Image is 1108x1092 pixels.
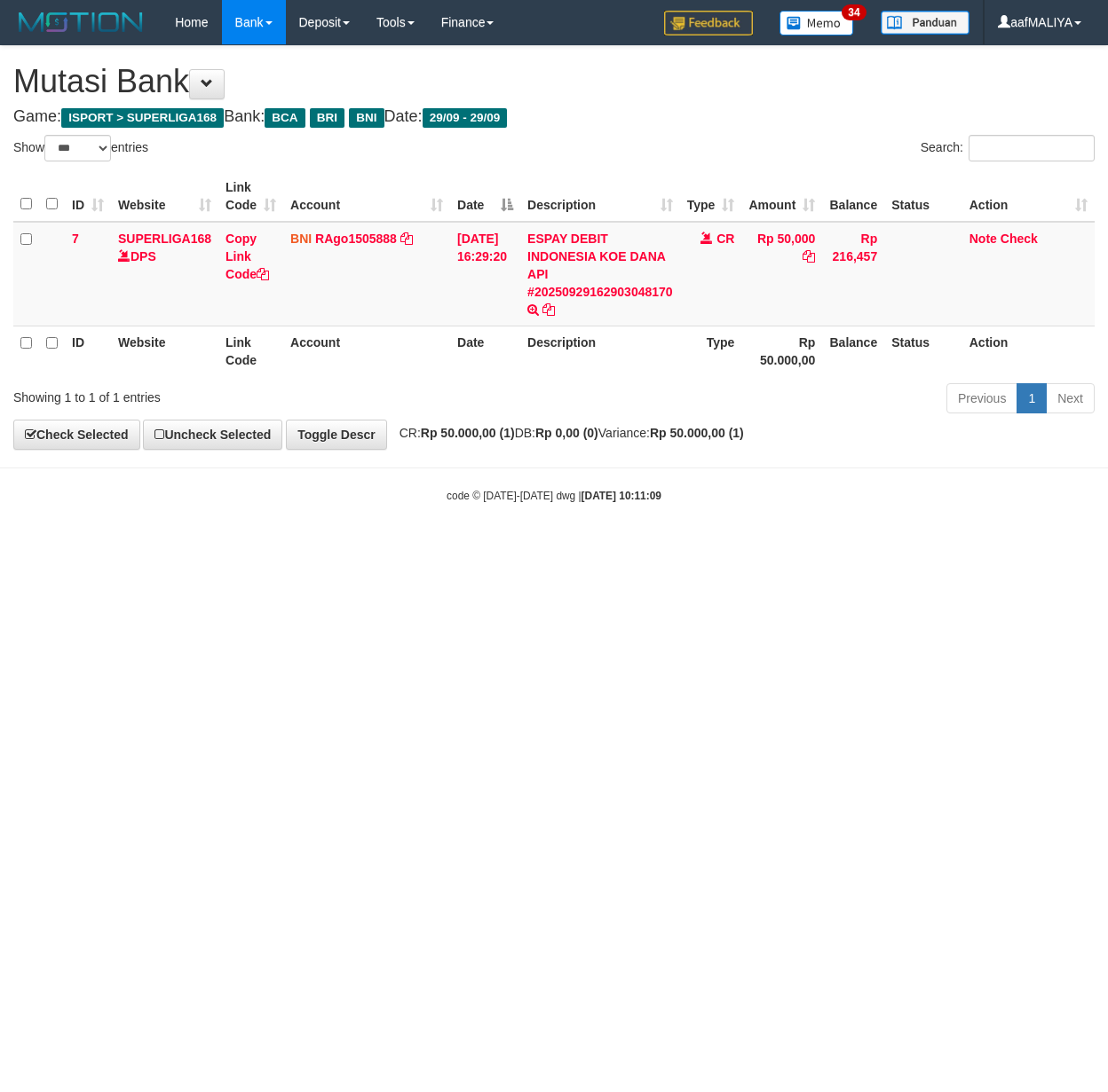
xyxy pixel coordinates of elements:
[450,222,520,326] td: [DATE] 16:29:20
[283,326,450,376] th: Account
[650,426,744,440] strong: Rp 50.000,00 (1)
[290,232,312,246] span: BNI
[842,4,866,20] span: 34
[822,326,884,376] th: Balance
[881,11,969,35] img: panduan.png
[680,171,742,222] th: Type: activate to sort column ascending
[680,326,742,376] th: Type
[118,232,211,246] a: SUPERLIGA168
[111,171,218,222] th: Website: activate to sort column ascending
[962,171,1095,222] th: Action: activate to sort column ascending
[664,11,753,35] img: Feedback.jpg
[520,326,680,376] th: Description
[226,232,269,281] a: Copy Link Code
[1046,383,1095,413] a: Next
[447,490,661,502] small: code © [DATE]-[DATE] dwg |
[400,232,413,246] a: Copy RAgo1505888 to clipboard
[1017,383,1047,413] a: 1
[218,326,283,376] th: Link Code
[143,420,282,450] a: Uncheck Selected
[65,171,111,222] th: ID: activate to sort column ascending
[884,171,962,222] th: Status
[111,326,218,376] th: Website
[421,426,515,440] strong: Rp 50.000,00 (1)
[218,171,283,222] th: Link Code: activate to sort column ascending
[1001,232,1038,246] a: Check
[13,108,1095,126] h4: Game: Bank: Date:
[969,135,1095,161] input: Search:
[423,108,508,128] span: 29/09 - 29/09
[535,426,598,440] strong: Rp 0,00 (0)
[61,108,224,128] span: ISPORT > SUPERLIGA168
[542,302,555,317] a: Copy ESPAY DEBIT INDONESIA KOE DANA API #20250929162903048170 to clipboard
[13,135,148,161] label: Show entries
[803,249,815,263] a: Copy Rp 50,000 to clipboard
[450,326,520,376] th: Date
[946,383,1017,413] a: Previous
[582,490,661,502] strong: [DATE] 10:11:09
[921,135,1095,161] label: Search:
[450,171,520,222] th: Date: activate to sort column descending
[822,222,884,326] td: Rp 216,457
[265,108,305,128] span: BCA
[283,171,450,222] th: Account: activate to sort column ascending
[65,326,111,376] th: ID
[13,9,148,35] img: MOTION_logo.png
[527,232,673,299] a: ESPAY DEBIT INDONESIA KOE DANA API #20250929162903048170
[111,222,218,326] td: DPS
[315,232,397,246] a: RAgo1505888
[822,171,884,222] th: Balance
[13,381,448,406] div: Showing 1 to 1 of 1 entries
[349,108,384,128] span: BNI
[716,232,734,246] span: CR
[741,326,822,376] th: Rp 50.000,00
[520,171,680,222] th: Description: activate to sort column ascending
[286,420,387,450] a: Toggle Descr
[13,64,1095,99] h1: Mutasi Bank
[962,326,1095,376] th: Action
[310,108,344,128] span: BRI
[72,232,79,246] span: 7
[44,135,111,161] select: Showentries
[969,232,997,246] a: Note
[884,326,962,376] th: Status
[780,11,854,35] img: Button%20Memo.svg
[741,171,822,222] th: Amount: activate to sort column ascending
[13,420,140,450] a: Check Selected
[741,222,822,326] td: Rp 50,000
[391,426,744,440] span: CR: DB: Variance:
